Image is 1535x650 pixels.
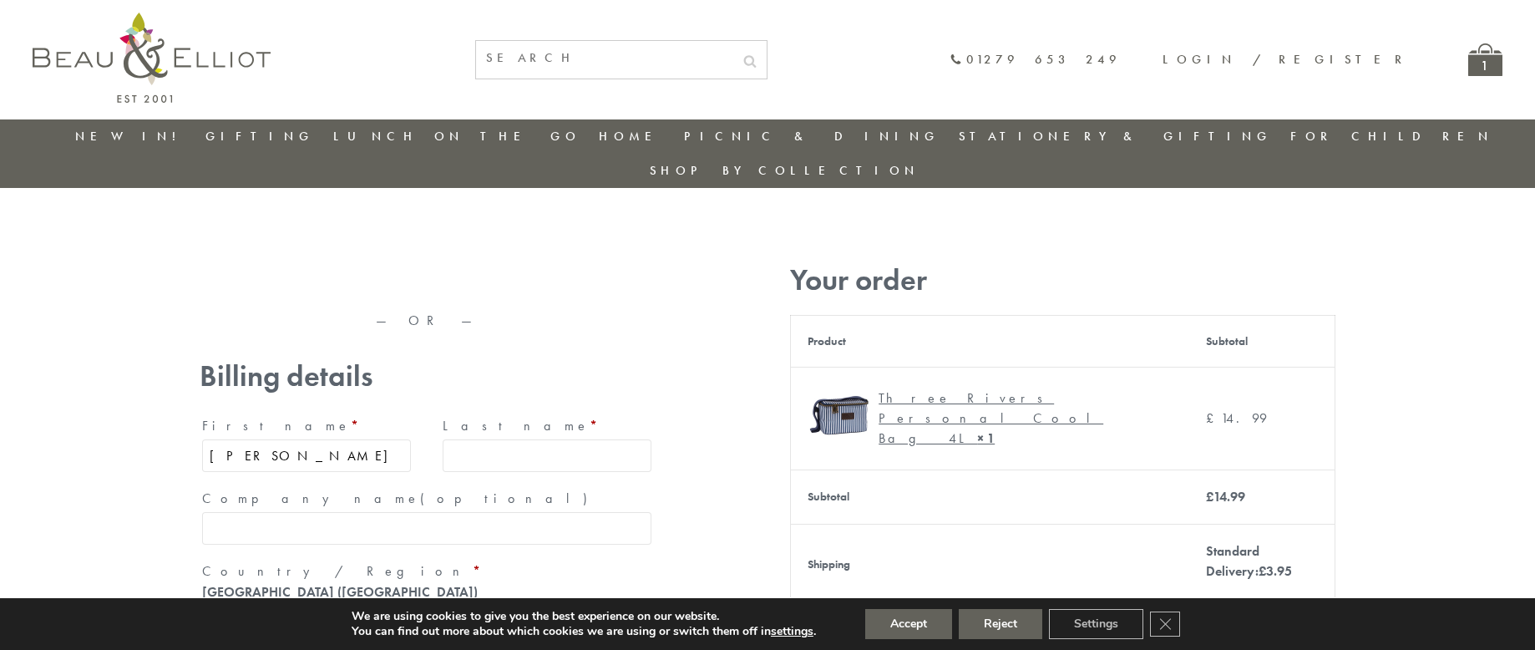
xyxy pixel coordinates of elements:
[1259,562,1266,580] span: £
[352,624,816,639] p: You can find out more about which cookies we are using or switch them off in .
[1468,43,1502,76] a: 1
[33,13,271,103] img: logo
[791,470,1189,524] th: Subtotal
[865,609,952,639] button: Accept
[200,313,654,328] p: — OR —
[200,359,654,394] h3: Billing details
[771,624,813,639] button: settings
[420,490,597,507] span: (optional)
[202,413,411,439] label: First name
[791,524,1189,605] th: Shipping
[333,128,580,145] a: Lunch On The Go
[1150,612,1180,637] button: Close GDPR Cookie Banner
[684,128,940,145] a: Picnic & Dining
[1049,609,1143,639] button: Settings
[352,609,816,624] p: We are using cookies to give you the best experience on our website.
[1206,488,1213,505] span: £
[599,128,666,145] a: Home
[791,315,1189,367] th: Product
[202,558,651,585] label: Country / Region
[196,256,657,297] iframe: Secure express checkout frame
[1290,128,1493,145] a: For Children
[959,609,1042,639] button: Reject
[443,413,651,439] label: Last name
[205,128,314,145] a: Gifting
[879,388,1159,449] div: Three Rivers Personal Cool Bag 4L
[977,429,995,447] strong: × 1
[650,162,919,179] a: Shop by collection
[808,384,1172,453] a: Three Rivers Personal Cool Bag 4L Three Rivers Personal Cool Bag 4L× 1
[202,583,478,601] strong: [GEOGRAPHIC_DATA] ([GEOGRAPHIC_DATA])
[950,53,1121,67] a: 01279 653 249
[959,128,1272,145] a: Stationery & Gifting
[75,128,187,145] a: New in!
[1189,315,1335,367] th: Subtotal
[1206,542,1292,580] label: Standard Delivery:
[1206,488,1245,505] bdi: 14.99
[1163,51,1410,68] a: Login / Register
[202,485,651,512] label: Company name
[1206,409,1221,427] span: £
[1259,562,1292,580] bdi: 3.95
[476,41,733,75] input: SEARCH
[808,384,870,447] img: Three Rivers Personal Cool Bag 4L
[790,263,1335,297] h3: Your order
[1206,409,1267,427] bdi: 14.99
